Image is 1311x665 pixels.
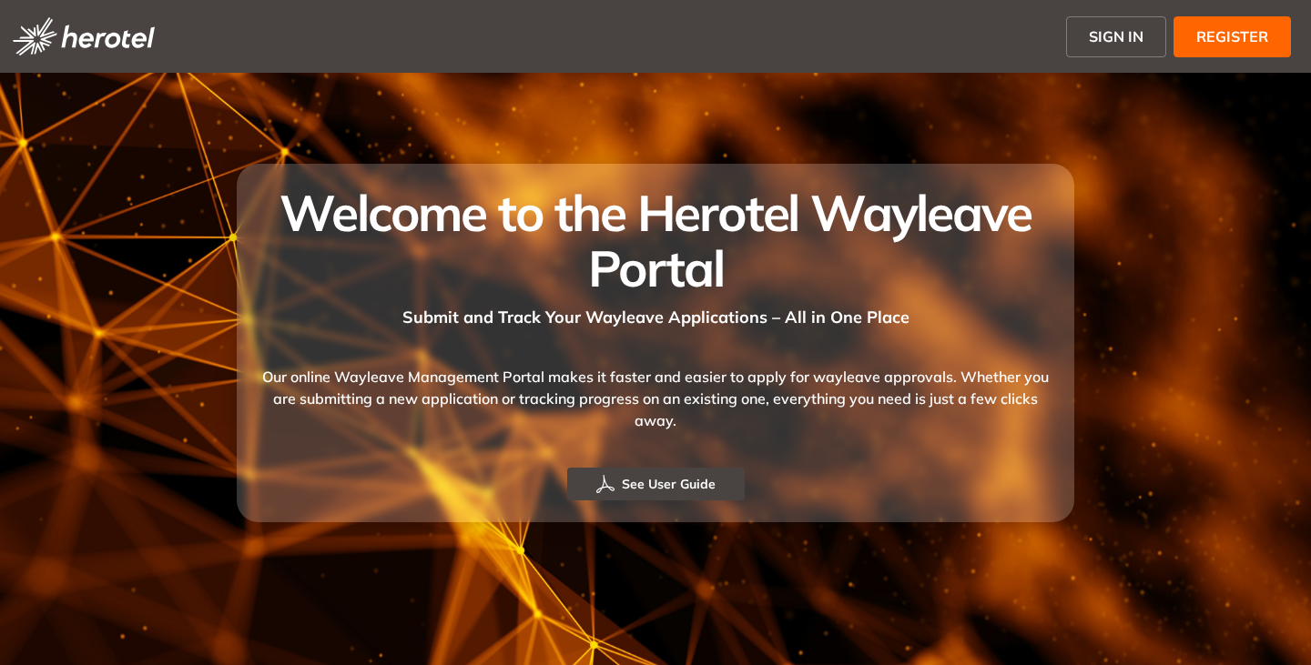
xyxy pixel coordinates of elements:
div: Submit and Track Your Wayleave Applications – All in One Place [259,296,1052,329]
span: See User Guide [622,474,716,494]
span: SIGN IN [1089,25,1143,47]
button: See User Guide [567,468,745,500]
button: REGISTER [1174,16,1291,57]
span: Welcome to the Herotel Wayleave Portal [279,181,1031,299]
span: REGISTER [1196,25,1268,47]
button: SIGN IN [1066,16,1166,57]
div: Our online Wayleave Management Portal makes it faster and easier to apply for wayleave approvals.... [259,329,1052,468]
img: logo [13,17,155,55]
